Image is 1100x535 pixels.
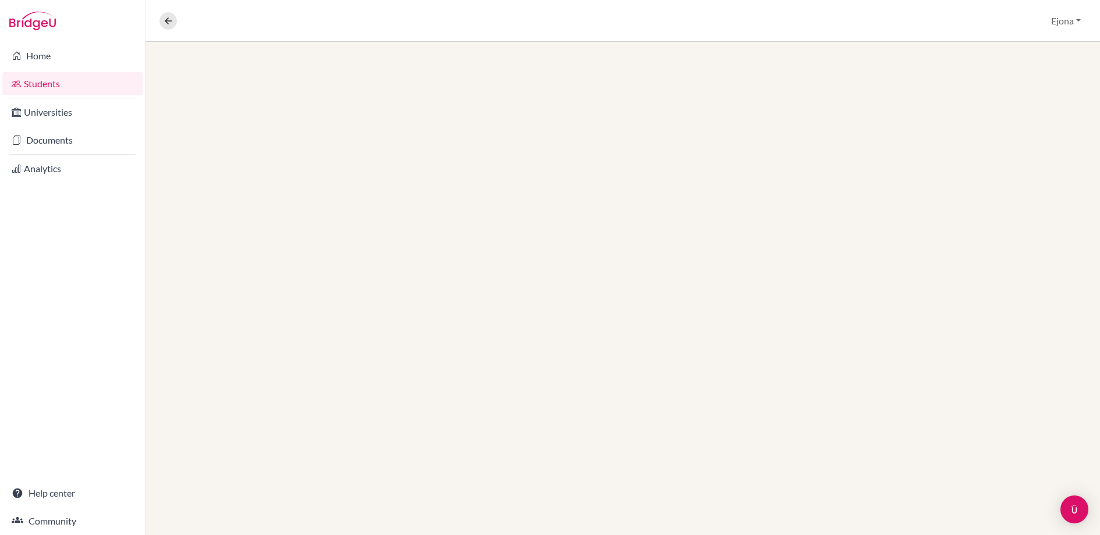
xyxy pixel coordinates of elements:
[2,44,143,67] a: Home
[2,157,143,180] a: Analytics
[1060,495,1088,523] div: Open Intercom Messenger
[2,72,143,95] a: Students
[2,101,143,124] a: Universities
[2,509,143,533] a: Community
[2,481,143,505] a: Help center
[2,129,143,152] a: Documents
[9,12,56,30] img: Bridge-U
[1046,10,1086,32] button: Ejona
